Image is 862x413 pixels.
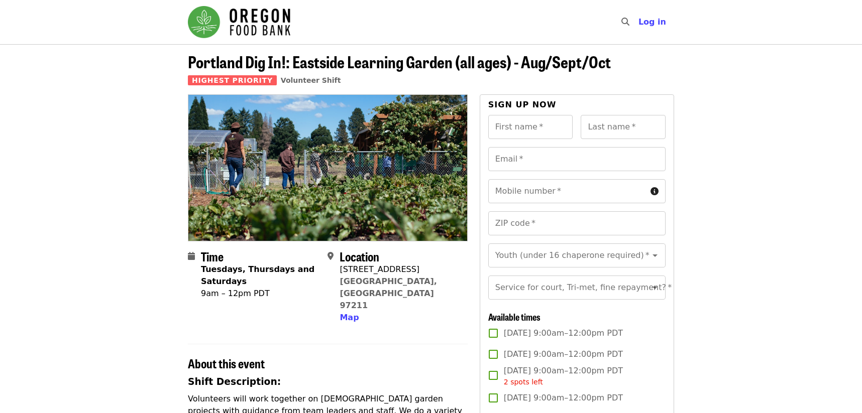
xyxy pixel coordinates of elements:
[488,115,573,139] input: First name
[638,17,666,27] span: Log in
[504,378,543,386] span: 2 spots left
[651,187,659,196] i: circle-info icon
[504,348,623,360] span: [DATE] 9:00am–12:00pm PDT
[188,251,195,261] i: calendar icon
[188,354,265,372] span: About this event
[340,312,359,324] button: Map
[201,264,314,286] strong: Tuesdays, Thursdays and Saturdays
[188,75,277,85] span: Highest Priority
[630,12,674,32] button: Log in
[504,365,623,387] span: [DATE] 9:00am–12:00pm PDT
[340,247,379,265] span: Location
[648,281,662,295] button: Open
[188,376,281,387] strong: Shift Description:
[201,288,319,300] div: 9am – 12pm PDT
[648,248,662,262] button: Open
[340,277,437,310] a: [GEOGRAPHIC_DATA], [GEOGRAPHIC_DATA] 97211
[504,327,623,339] span: [DATE] 9:00am–12:00pm PDT
[488,147,666,171] input: Email
[488,100,557,109] span: Sign up now
[488,211,666,235] input: ZIP code
[188,50,611,73] span: Portland Dig In!: Eastside Learning Garden (all ages) - Aug/Sept/Oct
[635,10,643,34] input: Search
[488,310,541,323] span: Available times
[504,392,623,404] span: [DATE] 9:00am–12:00pm PDT
[340,263,459,276] div: [STREET_ADDRESS]
[340,313,359,322] span: Map
[281,76,341,84] a: Volunteer Shift
[328,251,334,261] i: map-marker-alt icon
[188,6,290,38] img: Oregon Food Bank - Home
[621,17,629,27] i: search icon
[201,247,224,265] span: Time
[581,115,666,139] input: Last name
[188,95,467,240] img: Portland Dig In!: Eastside Learning Garden (all ages) - Aug/Sept/Oct organized by Oregon Food Bank
[488,179,646,203] input: Mobile number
